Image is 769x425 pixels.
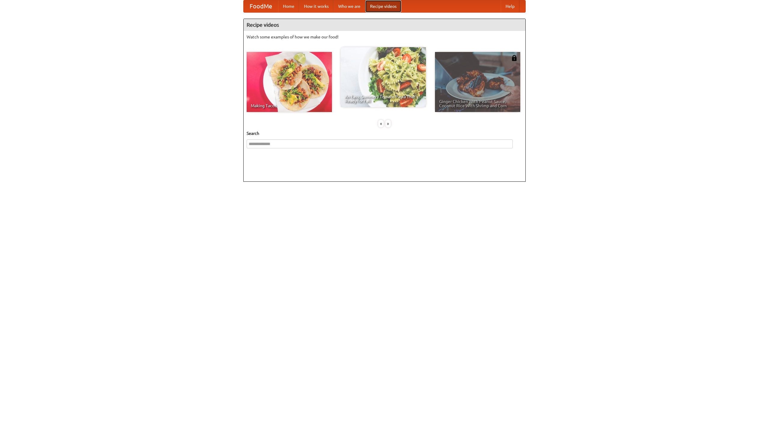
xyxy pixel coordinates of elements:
a: Who we are [333,0,365,12]
p: Watch some examples of how we make our food! [247,34,522,40]
a: Home [278,0,299,12]
a: FoodMe [244,0,278,12]
img: 483408.png [511,55,517,61]
div: » [385,120,391,127]
a: How it works [299,0,333,12]
span: Making Tacos [251,104,328,108]
a: Recipe videos [365,0,401,12]
h4: Recipe videos [244,19,525,31]
a: Help [501,0,519,12]
a: An Easy, Summery Tomato Pasta That's Ready for Fall [341,47,426,107]
a: Making Tacos [247,52,332,112]
span: An Easy, Summery Tomato Pasta That's Ready for Fall [345,95,422,103]
div: « [378,120,384,127]
h5: Search [247,130,522,136]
